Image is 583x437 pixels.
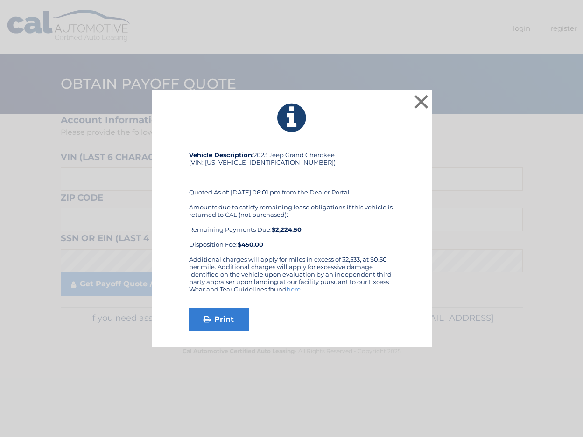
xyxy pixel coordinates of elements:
[272,226,302,233] b: $2,224.50
[287,285,301,293] a: here
[189,308,249,331] a: Print
[412,92,431,111] button: ×
[189,203,394,248] div: Amounts due to satisfy remaining lease obligations if this vehicle is returned to CAL (not purcha...
[238,241,263,248] strong: $450.00
[189,151,394,256] div: 2023 Jeep Grand Cherokee (VIN: [US_VEHICLE_IDENTIFICATION_NUMBER]) Quoted As of: [DATE] 06:01 pm ...
[189,256,394,300] div: Additional charges will apply for miles in excess of 32,533, at $0.50 per mile. Additional charge...
[189,151,253,159] strong: Vehicle Description:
